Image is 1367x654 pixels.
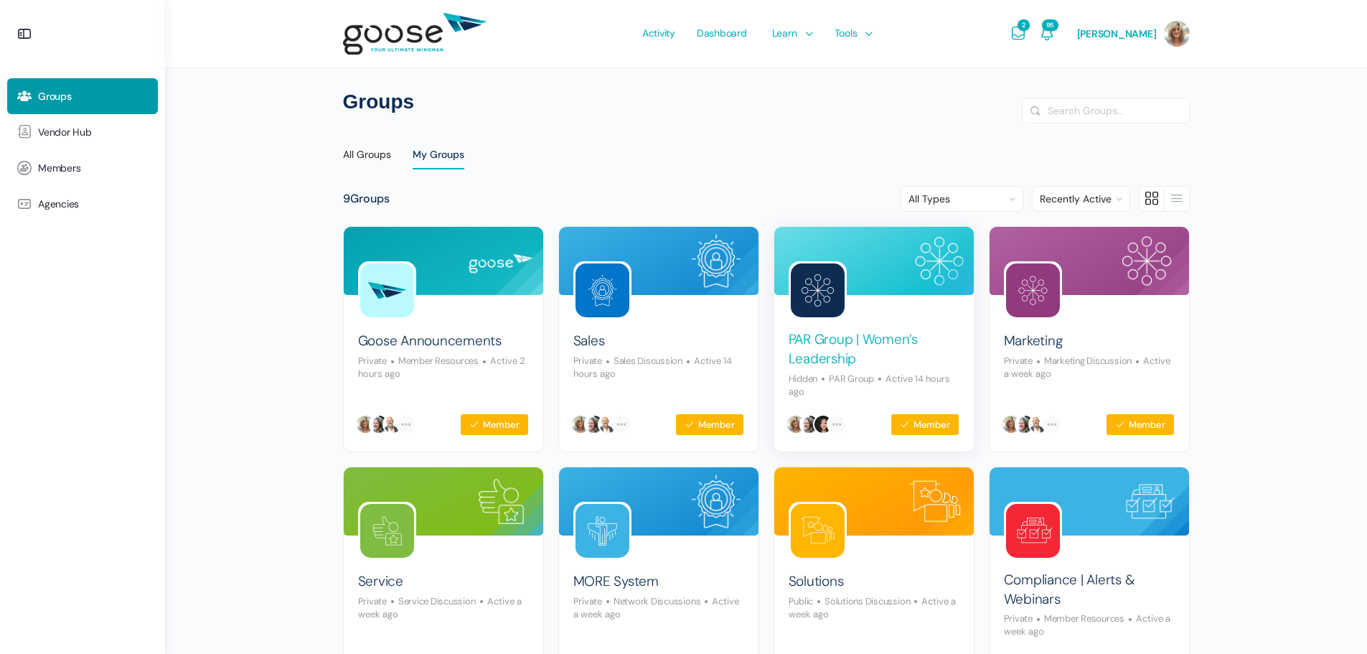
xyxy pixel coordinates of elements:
[360,504,414,558] img: Group logo of Service
[891,414,959,436] button: Member
[358,595,522,620] p: Active a week ago
[1106,414,1174,436] button: Member
[344,227,543,295] img: Group cover image
[1004,571,1175,609] a: Compliance | Alerts & Webinars
[573,595,740,620] p: Active a week ago
[343,138,1190,172] nav: Directory menu
[813,414,833,434] img: Sarah Taylor
[369,414,389,434] img: Wendy Keneipp
[573,595,602,607] span: Private
[789,373,818,385] span: Hidden
[1004,355,1033,367] span: Private
[344,467,543,536] img: Group cover image
[774,467,974,536] img: Group cover image
[791,263,845,317] img: Group logo of PAR Group | Women’s Leadership
[602,595,700,607] span: Network Discussions
[38,126,92,139] span: Vendor Hub
[789,595,957,620] p: Active a week ago
[573,355,733,380] p: Active 14 hours ago
[1295,585,1367,654] iframe: Chat Widget
[460,414,528,436] button: Member
[559,467,758,536] img: Group cover image
[789,572,844,592] a: Solutions
[786,414,806,434] img: Casey Meserve
[1077,27,1157,40] span: [PERSON_NAME]
[1004,612,1033,625] span: Private
[358,355,387,367] span: Private
[358,332,502,351] a: Goose Announcements
[1004,612,1171,637] p: Active a week ago
[1042,19,1058,31] span: 95
[576,263,629,317] img: Group logo of Sales
[598,414,618,434] img: Kevin Trokey
[573,332,605,351] a: Sales
[774,227,974,295] img: Group cover image
[799,414,819,434] img: Wendy Keneipp
[343,192,390,207] div: Groups
[573,355,602,367] span: Private
[358,572,403,592] a: Service
[382,414,403,434] img: Kevin Trokey
[1018,19,1029,31] span: 2
[343,191,350,206] span: 9
[343,148,391,169] div: All Groups
[1028,414,1048,434] img: Kevin Trokey
[387,595,476,607] span: Service Discussion
[7,186,158,222] a: Agencies
[573,572,659,592] a: MORE System
[576,504,629,558] img: Group logo of MORE System
[789,595,814,607] span: Public
[990,467,1189,536] img: Group cover image
[38,162,80,174] span: Members
[413,138,464,172] a: My Groups
[1004,355,1171,380] p: Active a week ago
[813,595,910,607] span: Solutions Discussion
[990,227,1189,295] img: Group cover image
[1006,504,1060,558] img: Group logo of Compliance | Alerts & Webinars
[1004,332,1063,351] a: Marketing
[7,78,158,114] a: Groups
[7,150,158,186] a: Members
[358,595,387,607] span: Private
[675,414,743,436] button: Member
[387,355,479,367] span: Member Resources
[1006,263,1060,317] img: Group logo of Marketing
[817,373,874,385] span: PAR Group
[584,414,604,434] img: Wendy Keneipp
[791,504,845,558] img: Group logo of Solutions
[360,263,414,317] img: Group logo of Goose Announcements
[413,148,464,169] div: My Groups
[1033,612,1124,625] span: Member Resources
[343,138,391,172] a: All Groups
[1033,355,1132,367] span: Marketing Discussion
[355,414,375,434] img: Casey Meserve
[789,373,950,398] p: Active 14 hours ago
[1015,414,1035,434] img: Wendy Keneipp
[1023,98,1189,123] input: Search Groups…
[570,414,591,434] img: Casey Meserve
[1001,414,1021,434] img: Casey Meserve
[602,355,682,367] span: Sales Discussion
[38,198,79,210] span: Agencies
[789,330,959,368] a: PAR Group | Women’s Leadership
[38,90,72,103] span: Groups
[559,227,758,295] img: Group cover image
[343,89,1190,115] h1: Groups
[7,114,158,150] a: Vendor Hub
[358,355,525,380] p: Active 2 hours ago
